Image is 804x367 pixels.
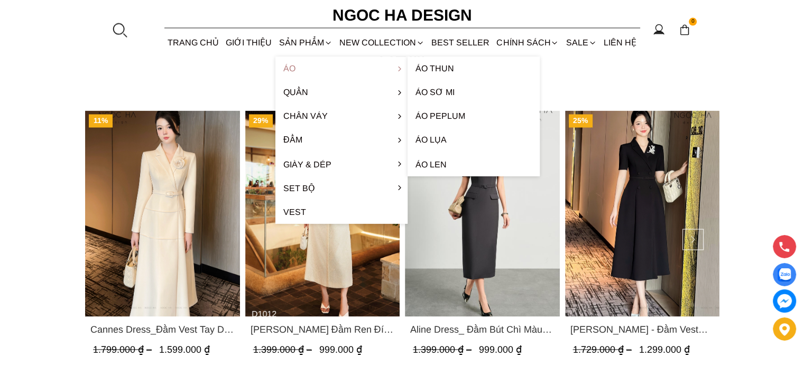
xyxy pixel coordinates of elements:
[275,200,408,223] a: Vest
[275,57,408,80] a: Áo
[773,289,796,313] a: messenger
[408,104,540,128] a: Áo Peplum
[223,29,275,57] a: GIỚI THIỆU
[90,322,235,336] span: Cannes Dress_Đầm Vest Tay Dài Đính Hoa Màu Kem D764
[570,322,714,336] a: Link to Irene Dress - Đầm Vest Dáng Xòe Kèm Đai D713
[275,152,408,176] a: Giày & Dép
[405,110,560,316] a: Product image - Aline Dress_ Đầm Bút Chì Màu Ghi Mix Cổ Trắng D1014
[410,322,555,336] a: Link to Aline Dress_ Đầm Bút Chì Màu Ghi Mix Cổ Trắng D1014
[408,128,540,152] a: Áo lụa
[572,344,634,355] span: 1.729.000 ₫
[565,110,719,316] a: Product image - Irene Dress - Đầm Vest Dáng Xòe Kèm Đai D713
[428,29,493,57] a: BEST SELLER
[562,29,600,57] a: SALE
[639,344,689,355] span: 1.299.000 ₫
[413,344,474,355] span: 1.399.000 ₫
[319,344,362,355] span: 999.000 ₫
[253,344,314,355] span: 1.399.000 ₫
[570,322,714,336] span: [PERSON_NAME] - Đầm Vest Dáng Xòe Kèm Đai D713
[275,128,408,152] a: Đầm
[479,344,522,355] span: 999.000 ₫
[275,104,408,128] a: Chân váy
[250,322,394,336] span: [PERSON_NAME] Đầm Ren Đính Hoa Túi Màu Kem D1012
[164,29,223,57] a: TRANG CHỦ
[336,29,428,57] a: NEW COLLECTION
[245,110,400,316] a: Product image - Catherine Dress_ Đầm Ren Đính Hoa Túi Màu Kem D1012
[408,80,540,104] a: Áo sơ mi
[250,322,394,336] a: Link to Catherine Dress_ Đầm Ren Đính Hoa Túi Màu Kem D1012
[90,322,235,336] a: Link to Cannes Dress_Đầm Vest Tay Dài Đính Hoa Màu Kem D764
[689,17,697,26] span: 0
[275,29,336,57] div: SẢN PHẨM
[93,344,154,355] span: 1.799.000 ₫
[159,344,210,355] span: 1.599.000 ₫
[323,3,482,28] a: Ngoc Ha Design
[275,176,408,200] a: Set Bộ
[679,24,690,35] img: img-CART-ICON-ksit0nf1
[410,322,555,336] span: Aline Dress_ Đầm Bút Chì Màu Ghi Mix Cổ Trắng D1014
[773,263,796,286] a: Display image
[600,29,640,57] a: LIÊN HỆ
[85,110,240,316] a: Product image - Cannes Dress_Đầm Vest Tay Dài Đính Hoa Màu Kem D764
[493,29,562,57] div: Chính sách
[778,268,791,281] img: Display image
[408,57,540,80] a: Áo thun
[408,152,540,176] a: Áo len
[275,80,408,104] a: Quần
